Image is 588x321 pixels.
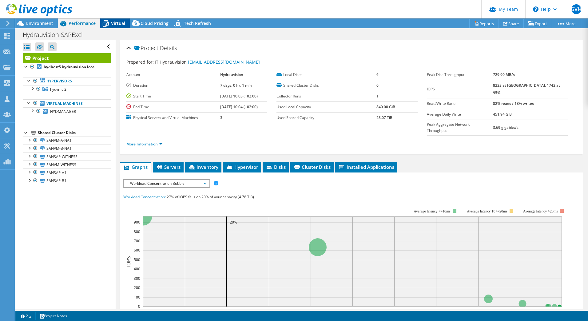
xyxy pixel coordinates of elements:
[26,20,53,26] span: Environment
[493,72,515,77] b: 729.90 MB/s
[376,83,379,88] b: 6
[23,177,111,185] a: SANSAP-B1
[23,145,111,153] a: SANVM-B-NA1
[493,125,518,130] b: 3.69 gigabits/s
[50,109,76,114] span: HYDMANAGER
[493,112,512,117] b: 451.94 GiB
[469,19,499,28] a: Reports
[23,85,111,93] a: hydvmcl2
[23,137,111,145] a: SANVM-A-NA1
[533,6,538,12] svg: \n
[230,220,237,225] text: 20%
[23,99,111,107] a: Virtual Machines
[167,194,254,200] span: 27% of IOPS falls on 20% of your capacity (4.78 TiB)
[127,180,206,187] span: Workload Concentration Bubble
[571,4,581,14] span: GVH
[523,209,558,213] text: Average latency >20ms
[138,304,140,309] text: 0
[188,164,218,170] span: Inventory
[134,248,140,253] text: 600
[220,93,258,99] b: [DATE] 10:03 (+02:00)
[69,20,96,26] span: Performance
[276,104,376,110] label: Used Local Capacity
[123,164,148,170] span: Graphs
[467,209,507,213] tspan: Average latency 10<=20ms
[226,164,258,170] span: Hypervisor
[376,72,379,77] b: 6
[493,101,534,106] b: 82% reads / 18% writes
[20,31,92,38] h1: Hydrauvision-SAPExcl
[38,129,111,137] div: Shared Cluster Disks
[134,295,140,300] text: 100
[499,19,524,28] a: Share
[493,83,560,95] b: 8223 at [GEOGRAPHIC_DATA], 1742 at 95%
[220,104,258,109] b: [DATE] 10:04 (+02:00)
[123,194,166,200] span: Workload Concentration:
[35,312,71,320] a: Project Notes
[44,64,96,69] b: hydhost5.hydrauvision.local
[126,82,220,89] label: Duration
[126,141,162,147] a: More Information
[427,86,493,92] label: IOPS
[184,20,211,26] span: Tech Refresh
[134,238,140,244] text: 700
[155,59,260,65] span: IT Hydrauvision,
[23,160,111,168] a: SANVM-WITNESS
[293,164,331,170] span: Cluster Disks
[188,59,260,65] a: [EMAIL_ADDRESS][DOMAIN_NAME]
[552,19,580,28] a: More
[276,115,376,121] label: Used Shared Capacity
[266,164,286,170] span: Disks
[376,115,392,120] b: 23.07 TiB
[126,59,154,65] label: Prepared for:
[141,20,169,26] span: Cloud Pricing
[134,276,140,281] text: 300
[156,164,181,170] span: Servers
[276,82,376,89] label: Shared Cluster Disks
[134,229,140,234] text: 800
[23,63,111,71] a: hydhost5.hydrauvision.local
[126,115,220,121] label: Physical Servers and Virtual Machines
[126,72,220,78] label: Account
[134,45,158,51] span: Project
[134,220,140,225] text: 900
[23,168,111,176] a: SANSAP-A1
[220,115,222,120] b: 3
[23,107,111,115] a: HYDMANAGER
[17,312,36,320] a: 2
[134,266,140,271] text: 400
[523,19,552,28] a: Export
[376,104,395,109] b: 840.00 GiB
[111,20,125,26] span: Virtual
[376,93,379,99] b: 1
[160,44,177,52] span: Details
[427,111,493,117] label: Average Daily Write
[276,93,376,99] label: Collector Runs
[414,209,451,213] tspan: Average latency <=10ms
[427,121,493,134] label: Peak Aggregate Network Throughput
[50,87,66,92] span: hydvmcl2
[220,83,252,88] b: 7 days, 0 hr, 1 min
[134,285,140,290] text: 200
[220,72,243,77] b: Hydrauvision
[23,53,111,63] a: Project
[23,77,111,85] a: Hypervisors
[427,101,493,107] label: Read/Write Ratio
[125,256,132,267] text: IOPS
[134,257,140,262] text: 500
[126,93,220,99] label: Start Time
[427,72,493,78] label: Peak Disk Throughput
[338,164,394,170] span: Installed Applications
[276,72,376,78] label: Local Disks
[23,153,111,160] a: SANSAP-WITNESS
[126,104,220,110] label: End Time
